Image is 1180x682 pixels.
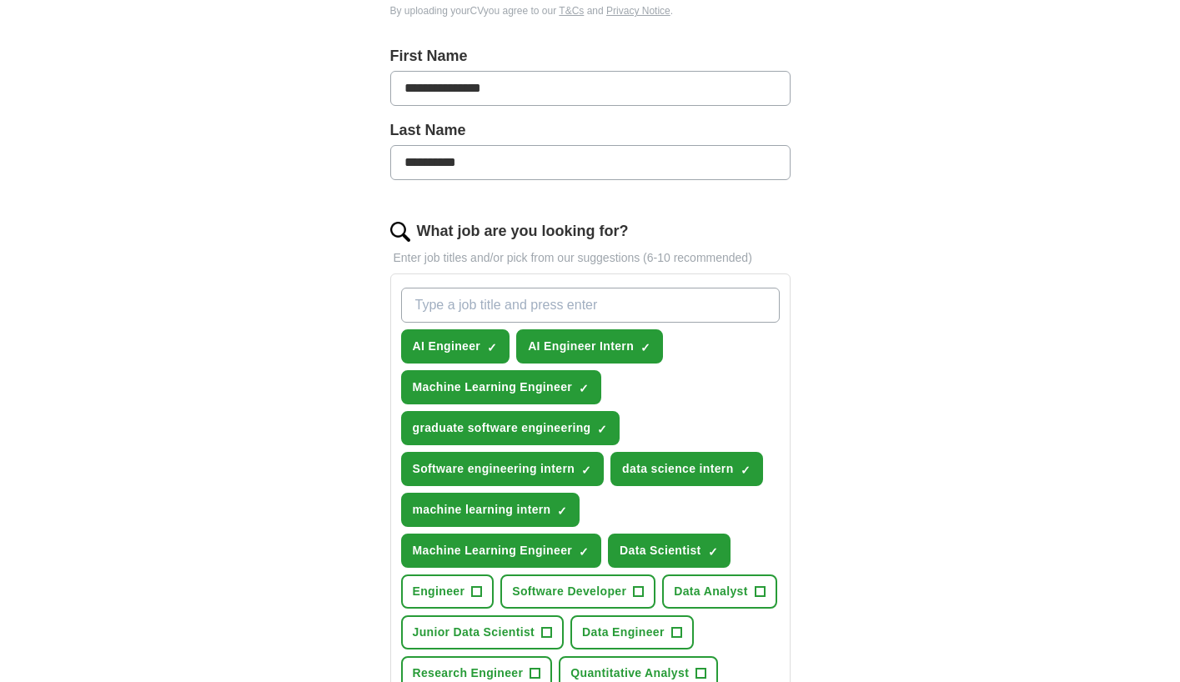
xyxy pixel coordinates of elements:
button: machine learning intern✓ [401,493,580,527]
button: Machine Learning Engineer✓ [401,370,602,404]
span: ✓ [579,545,589,559]
a: Privacy Notice [606,5,670,17]
button: data science intern✓ [610,452,762,486]
img: search.png [390,222,410,242]
span: ✓ [708,545,718,559]
span: Data Engineer [582,624,665,641]
span: data science intern [622,460,733,478]
label: First Name [390,45,791,68]
span: Junior Data Scientist [413,624,535,641]
span: Research Engineer [413,664,524,682]
button: Machine Learning Engineer✓ [401,534,602,568]
span: ✓ [581,464,591,477]
label: What job are you looking for? [417,220,629,243]
span: ✓ [597,423,607,436]
button: AI Engineer✓ [401,329,510,364]
a: T&Cs [559,5,584,17]
div: By uploading your CV you agree to our and . [390,3,791,18]
span: Data Analyst [674,583,748,600]
input: Type a job title and press enter [401,288,780,323]
button: Data Engineer [570,615,694,649]
span: Software engineering intern [413,460,575,478]
span: ✓ [579,382,589,395]
span: ✓ [487,341,497,354]
span: Machine Learning Engineer [413,542,573,559]
button: Software Developer [500,574,655,609]
span: Engineer [413,583,465,600]
span: graduate software engineering [413,419,591,437]
button: Engineer [401,574,495,609]
span: ✓ [741,464,751,477]
button: Junior Data Scientist [401,615,565,649]
p: Enter job titles and/or pick from our suggestions (6-10 recommended) [390,249,791,267]
span: Data Scientist [620,542,701,559]
span: AI Engineer [413,338,481,355]
span: machine learning intern [413,501,551,519]
span: Machine Learning Engineer [413,379,573,396]
button: Data Scientist✓ [608,534,731,568]
span: Quantitative Analyst [570,664,689,682]
span: ✓ [640,341,650,354]
label: Last Name [390,119,791,142]
span: AI Engineer Intern [528,338,634,355]
button: graduate software engineering✓ [401,411,620,445]
button: AI Engineer Intern✓ [516,329,663,364]
button: Data Analyst [662,574,777,609]
span: Software Developer [512,583,626,600]
button: Software engineering intern✓ [401,452,605,486]
span: ✓ [557,504,567,518]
